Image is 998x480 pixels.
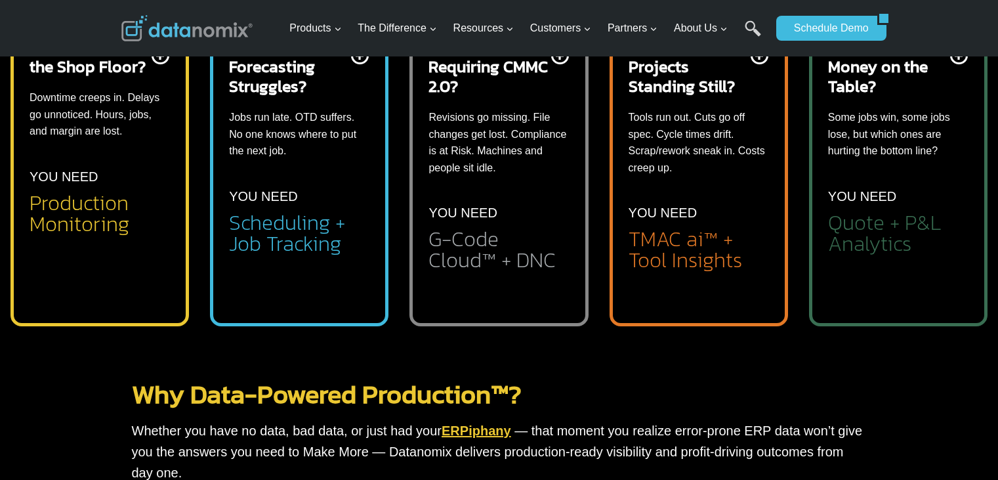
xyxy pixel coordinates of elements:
p: YOU NEED [428,202,497,223]
span: The Difference [358,20,437,37]
span: State/Region [295,162,346,174]
p: YOU NEED [30,166,98,187]
h2: Leaving Real Money on the Table? [828,37,947,96]
p: YOU NEED [629,202,697,223]
h2: Flying Blind on the Shop Floor? [30,37,149,76]
span: Products [289,20,341,37]
a: Schedule Demo [776,16,877,41]
span: Last Name [295,1,337,12]
span: Phone number [295,55,354,66]
img: Datanomix [121,15,253,41]
span: About Us [674,20,728,37]
span: Resources [453,20,514,37]
a: Why Data-Powered Production™? [132,374,522,414]
h2: Production Monitoring [30,192,170,234]
a: Search [745,20,761,50]
nav: Primary Navigation [284,7,770,50]
h2: Scheduling & Forecasting Struggles? [229,37,348,96]
p: Revisions go missing. File changes get lost. Compliance is at Risk. Machines and people sit idle. [428,109,569,176]
iframe: Popup CTA [7,248,217,473]
h2: TMAC ai™ + Tool Insights [629,229,769,271]
p: Some jobs win, some jobs lose, but which ones are hurting the bottom line? [828,109,968,160]
h2: Scheduling + Job Tracking [229,212,369,254]
h2: Contracts Requiring CMMC 2.0? [428,37,548,96]
p: YOU NEED [229,186,297,207]
p: YOU NEED [828,186,896,207]
h2: Improvement Projects Standing Still? [629,37,748,96]
p: Tools run out. Cuts go off spec. Cycle times drift. Scrap/rework sneak in. Costs creep up. [629,109,769,176]
h2: G-Code Cloud™ + DNC [428,229,569,271]
a: ERPiphany [442,424,511,438]
a: Privacy Policy [178,293,221,302]
span: Partners [608,20,657,37]
p: Jobs run late. OTD suffers. No one knows where to put the next job. [229,109,369,160]
span: Customers [530,20,591,37]
a: Terms [147,293,167,302]
h2: Quote + P&L Analytics [828,212,968,254]
p: Downtime creeps in. Delays go unnoticed. Hours, jobs, and margin are lost. [30,89,170,140]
